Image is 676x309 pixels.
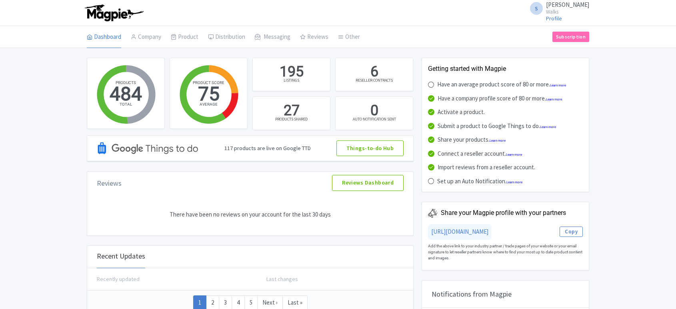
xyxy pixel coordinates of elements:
a: Things-to-do Hub [336,140,404,157]
div: Add the above link to your industry partner / trade pages of your website or your email signature... [428,240,583,264]
div: PRODUCTS SHARED [275,116,308,122]
div: AUTO NOTIFICATION SENT [353,116,396,122]
div: RESELLER CONTRACTS [356,77,393,83]
div: 6 [370,62,378,82]
a: Learn more [506,181,522,184]
div: 195 [280,62,304,82]
div: Getting started with Magpie [428,64,583,74]
div: Share your products. [438,135,506,144]
span: S [530,2,543,15]
div: Have a company profile score of 80 or more. [438,94,562,103]
div: 117 products are live on Google TTD [224,144,311,152]
div: Have an average product score of 80 or more. [437,80,566,89]
a: Reviews [300,26,328,48]
a: Product [171,26,198,48]
a: Learn more [550,84,566,87]
span: [PERSON_NAME] [546,1,589,8]
a: Other [338,26,360,48]
a: S [PERSON_NAME] Walks [525,2,589,14]
div: Import reviews from a reseller account. [438,163,535,172]
div: There have been no reviews on your account for the last 30 days [90,194,410,235]
div: Recent Updates [97,244,145,268]
a: Learn more [546,98,562,101]
a: 195 LISTINGS [252,58,330,91]
div: Share your Magpie profile with your partners [441,208,566,218]
a: [URL][DOMAIN_NAME] [431,228,488,235]
a: Reviews Dashboard [332,175,404,191]
div: 27 [284,101,300,121]
div: Recently updated [97,275,250,283]
a: Subscription [552,32,589,42]
img: Google TTD [97,131,199,165]
div: Submit a product to Google Things to do. [438,122,556,131]
div: Activate a product. [438,108,485,117]
div: Reviews [97,178,122,189]
div: Connect a reseller account. [438,149,522,159]
a: Profile [546,15,562,22]
div: Notifications from Magpie [422,281,589,308]
div: Last changes [250,275,404,283]
a: Distribution [208,26,245,48]
img: logo-ab69f6fb50320c5b225c76a69d11143b.png [83,4,145,22]
button: Copy [560,227,583,237]
a: Learn more [490,139,506,142]
a: Company [131,26,161,48]
a: Dashboard [87,26,121,48]
a: Messaging [255,26,290,48]
small: Walks [546,9,589,14]
a: 6 RESELLER CONTRACTS [335,58,413,91]
div: 0 [370,101,378,121]
a: Learn more [540,125,556,129]
div: Set up an Auto Notification. [437,177,522,186]
a: 27 PRODUCTS SHARED [252,96,330,130]
a: Learn more [506,153,522,157]
a: 0 AUTO NOTIFICATION SENT [335,96,413,130]
div: LISTINGS [284,77,299,83]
